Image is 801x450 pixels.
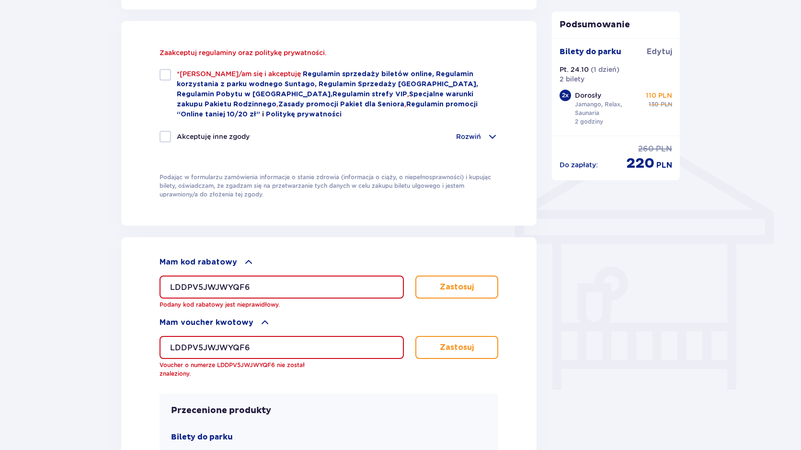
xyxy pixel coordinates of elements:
p: 110 PLN [646,91,672,100]
span: PLN [656,144,672,154]
p: Pt. 24.10 [560,65,589,74]
span: PLN [661,100,672,109]
a: Politykę prywatności [266,111,342,118]
p: Podany kod rabatowy jest nieprawidłowy. [160,300,337,309]
p: 2 godziny [575,117,603,126]
a: Regulamin strefy VIP [332,91,407,98]
span: Edytuj [647,46,672,57]
p: Podając w formularzu zamówienia informacje o stanie zdrowia (informacja o ciąży, o niepełnosprawn... [160,173,498,199]
div: 2 x [560,90,571,101]
p: , , , [177,69,498,119]
a: Regulamin sprzedaży biletów online, [303,71,436,78]
span: i [262,111,266,118]
span: 260 [638,144,654,154]
p: Dorosły [575,91,601,100]
p: Przecenione produkty [171,405,271,416]
p: 2 bilety [560,74,584,84]
span: PLN [656,160,672,171]
input: Numer vouchera [160,336,404,359]
a: Regulamin Pobytu w [GEOGRAPHIC_DATA], [177,91,332,98]
p: Do zapłaty : [560,160,598,170]
p: ( 1 dzień ) [591,65,619,74]
input: Kod rabatowy [160,276,404,299]
p: Mam voucher kwotowy [160,317,253,328]
button: Zastosuj [415,336,498,359]
span: *[PERSON_NAME]/am się i akceptuję [177,70,303,78]
p: Zastosuj [440,282,474,292]
p: Podsumowanie [552,19,680,31]
a: Regulamin Sprzedaży [GEOGRAPHIC_DATA], [319,81,478,88]
p: Zastosuj [440,342,474,353]
span: 220 [626,154,654,173]
p: Zaakceptuj regulaminy oraz politykę prywatności. [160,48,327,58]
p: Bilety do parku [560,46,621,57]
p: Rozwiń [456,132,481,141]
p: Jamango, Relax, Saunaria [575,100,641,117]
a: Zasady promocji Pakiet dla Seniora [278,101,404,108]
p: Voucher o numerze LDDPV5JWJWYQF6 nie został znaleziony. [160,361,337,378]
span: 130 [649,100,659,109]
p: Bilety do parku [171,432,233,442]
p: Akceptuję inne zgody [177,132,250,141]
button: Zastosuj [415,276,498,299]
p: Mam kod rabatowy [160,257,237,267]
